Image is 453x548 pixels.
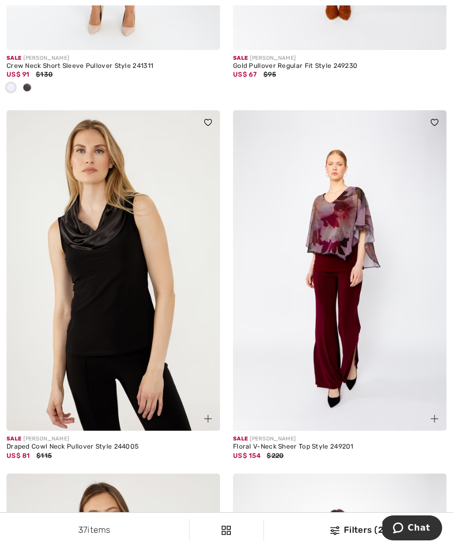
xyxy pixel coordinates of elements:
[7,443,220,451] div: Draped Cowl Neck Pullover Style 244005
[267,452,284,459] span: $220
[36,452,52,459] span: $115
[263,71,276,78] span: $95
[233,55,248,61] span: Sale
[233,452,261,459] span: US$ 154
[270,524,446,537] div: Filters (2)
[204,119,212,125] img: heart_black_full.svg
[7,71,30,78] span: US$ 91
[233,110,446,431] img: Floral V-Neck Sheer Top Style 249201. Burgundy/mauve
[204,415,212,423] img: plus_v2.svg
[7,55,21,61] span: Sale
[36,71,53,78] span: $130
[7,62,220,70] div: Crew Neck Short Sleeve Pullover Style 241311
[233,54,446,62] div: [PERSON_NAME]
[3,79,19,97] div: White
[78,525,88,535] span: 37
[7,452,30,459] span: US$ 81
[431,119,438,125] img: heart_black_full.svg
[7,54,220,62] div: [PERSON_NAME]
[19,79,35,97] div: Black
[233,436,248,442] span: Sale
[7,435,220,443] div: [PERSON_NAME]
[233,71,257,78] span: US$ 67
[233,62,446,70] div: Gold Pullover Regular Fit Style 249230
[233,443,446,451] div: Floral V-Neck Sheer Top Style 249201
[222,526,231,535] img: Filters
[382,515,442,543] iframe: Opens a widget where you can chat to one of our agents
[7,110,220,431] img: Draped Cowl Neck Pullover Style 244005. Black
[7,436,21,442] span: Sale
[431,415,438,423] img: plus_v2.svg
[233,435,446,443] div: [PERSON_NAME]
[330,526,339,535] img: Filters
